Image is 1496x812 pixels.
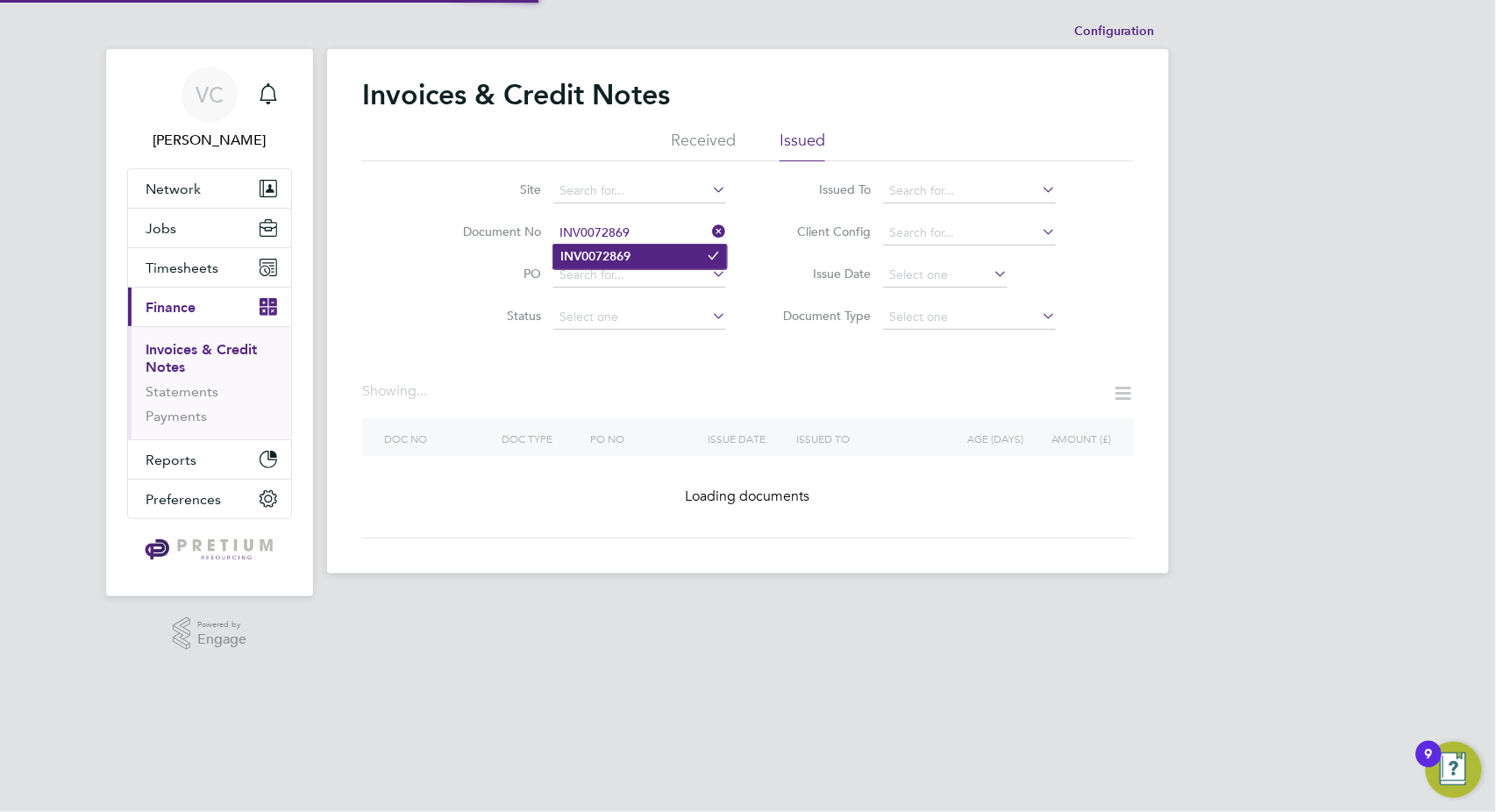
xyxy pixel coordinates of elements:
[128,326,291,439] div: Finance
[106,49,313,596] nav: Main navigation
[146,383,218,400] a: Statements
[780,130,825,161] li: Issued
[196,83,224,106] span: VC
[440,224,541,239] label: Document No
[173,617,247,651] a: Powered byEngage
[671,130,736,161] li: Received
[146,341,257,375] a: Invoices & Credit Notes
[883,179,1056,203] input: Search for...
[146,299,196,316] span: Finance
[1426,742,1482,798] button: Open Resource Center, 9 new notifications
[128,209,291,247] button: Jobs
[553,263,726,288] input: Search for...
[883,263,1008,288] input: Select one
[1074,14,1155,49] li: Configuration
[146,220,176,237] span: Jobs
[197,632,246,647] span: Engage
[1425,754,1433,777] div: 9
[140,537,278,565] img: pretium-logo-retina.png
[128,480,291,518] button: Preferences
[883,305,1056,330] input: Select one
[770,266,871,281] label: Issue Date
[770,182,871,197] label: Issued To
[770,224,871,239] label: Client Config
[146,408,207,424] a: Payments
[883,221,1056,246] input: Search for...
[146,491,221,508] span: Preferences
[553,179,726,203] input: Search for...
[440,182,541,197] label: Site
[770,308,871,324] label: Document Type
[146,181,201,197] span: Network
[128,248,291,287] button: Timesheets
[440,266,541,281] label: PO
[417,382,427,400] span: ...
[128,169,291,208] button: Network
[362,77,670,112] h2: Invoices & Credit Notes
[128,288,291,326] button: Finance
[197,617,246,632] span: Powered by
[127,67,292,151] a: VC[PERSON_NAME]
[560,249,630,264] b: INV0072869
[128,440,291,479] button: Reports
[127,537,292,565] a: Go to home page
[127,130,292,151] span: Valentina Cerulli
[146,452,196,468] span: Reports
[553,221,726,246] input: Search for...
[440,308,541,324] label: Status
[553,305,726,330] input: Select one
[362,382,431,401] div: Showing
[146,260,218,276] span: Timesheets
